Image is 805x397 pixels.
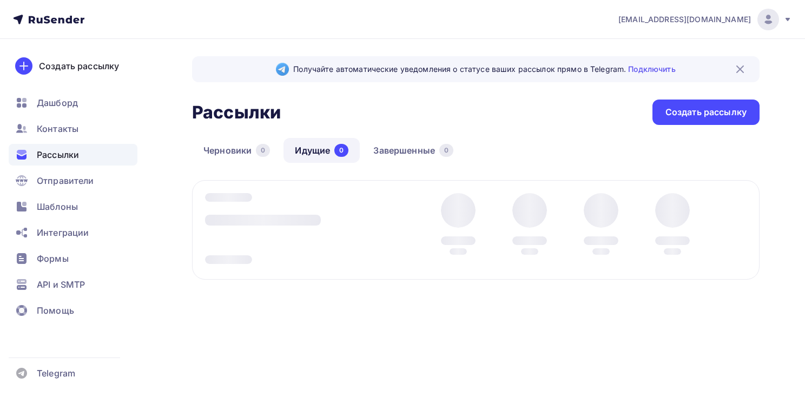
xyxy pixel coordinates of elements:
div: 0 [439,144,453,157]
a: Шаблоны [9,196,137,217]
a: Рассылки [9,144,137,166]
img: Telegram [276,63,289,76]
span: Получайте автоматические уведомления о статусе ваших рассылок прямо в Telegram. [293,64,675,75]
a: [EMAIL_ADDRESS][DOMAIN_NAME] [618,9,792,30]
a: Контакты [9,118,137,140]
span: Дашборд [37,96,78,109]
a: Завершенные0 [362,138,465,163]
a: Отправители [9,170,137,191]
span: Интеграции [37,226,89,239]
div: 0 [256,144,270,157]
div: Создать рассылку [39,59,119,72]
span: API и SMTP [37,278,85,291]
span: Помощь [37,304,74,317]
span: Контакты [37,122,78,135]
div: Создать рассылку [665,106,747,118]
a: Подключить [628,64,675,74]
div: 0 [334,144,348,157]
span: Формы [37,252,69,265]
a: Формы [9,248,137,269]
span: Шаблоны [37,200,78,213]
span: Отправители [37,174,94,187]
a: Дашборд [9,92,137,114]
a: Идущие0 [283,138,360,163]
a: Черновики0 [192,138,281,163]
h2: Рассылки [192,102,281,123]
span: Рассылки [37,148,79,161]
span: Telegram [37,367,75,380]
span: [EMAIL_ADDRESS][DOMAIN_NAME] [618,14,751,25]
